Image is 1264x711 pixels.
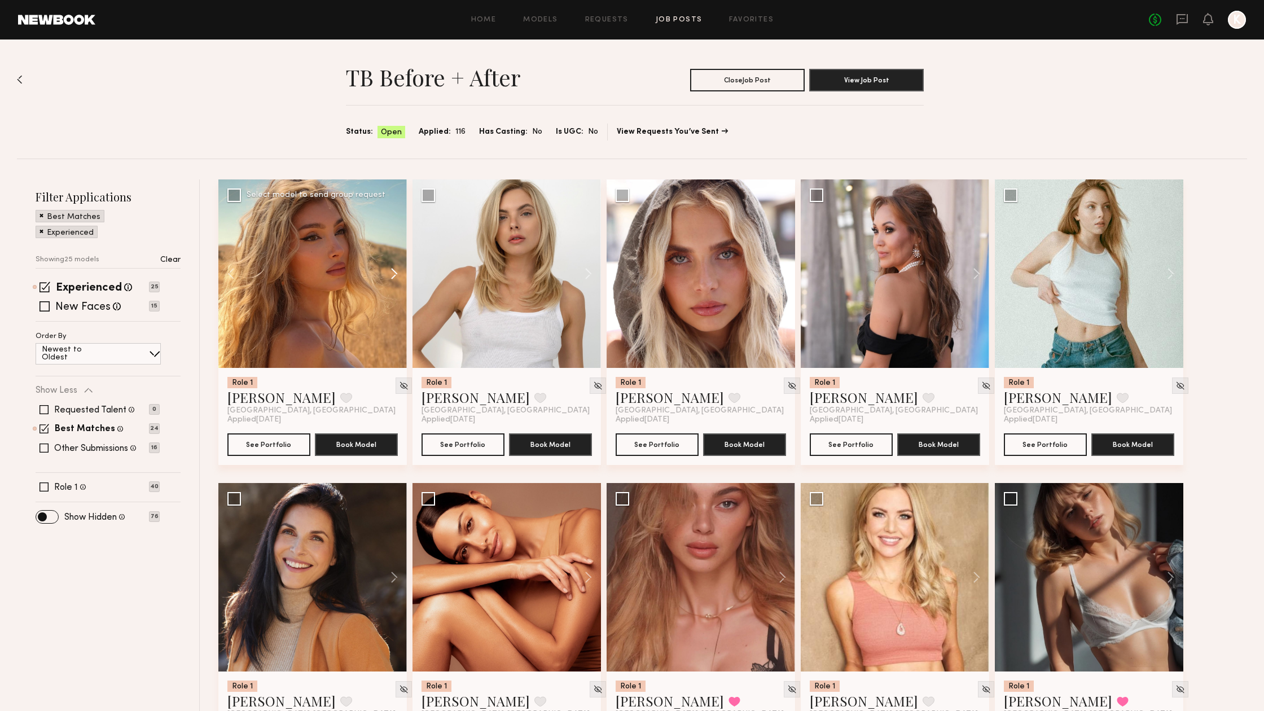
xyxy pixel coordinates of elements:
a: [PERSON_NAME] [1004,388,1112,406]
div: Role 1 [422,377,451,388]
span: Status: [346,126,373,138]
a: Home [471,16,497,24]
p: 40 [149,481,160,492]
span: Is UGC: [556,126,583,138]
p: 16 [149,442,160,453]
div: Applied [DATE] [422,415,592,424]
div: Role 1 [1004,377,1034,388]
img: Unhide Model [1175,381,1185,390]
h1: TB Before + After [346,63,520,91]
p: Show Less [36,386,77,395]
a: Requests [585,16,629,24]
div: Role 1 [810,681,840,692]
button: Book Model [1091,433,1174,456]
div: Role 1 [616,681,646,692]
a: K [1228,11,1246,29]
p: 76 [149,511,160,522]
span: Has Casting: [479,126,528,138]
a: Favorites [729,16,774,24]
div: Applied [DATE] [1004,415,1174,424]
a: [PERSON_NAME] [227,388,336,406]
a: Book Model [315,439,398,449]
a: Models [523,16,558,24]
div: Role 1 [227,377,257,388]
button: View Job Post [809,69,924,91]
a: Job Posts [656,16,703,24]
button: See Portfolio [227,433,310,456]
label: Other Submissions [54,444,128,453]
button: Book Model [897,433,980,456]
p: Newest to Oldest [42,346,109,362]
button: See Portfolio [422,433,504,456]
h2: Filter Applications [36,189,181,204]
p: 0 [149,404,160,415]
span: 116 [455,126,466,138]
img: Unhide Model [593,684,603,694]
div: Role 1 [422,681,451,692]
img: Unhide Model [787,684,797,694]
span: Open [381,127,402,138]
span: No [588,126,598,138]
div: Role 1 [616,377,646,388]
span: [GEOGRAPHIC_DATA], [GEOGRAPHIC_DATA] [616,406,784,415]
label: Experienced [56,283,122,294]
a: [PERSON_NAME] [810,692,918,710]
a: [PERSON_NAME] [616,692,724,710]
a: [PERSON_NAME] [1004,692,1112,710]
a: [PERSON_NAME] [227,692,336,710]
a: Book Model [897,439,980,449]
img: Unhide Model [981,381,991,390]
div: Role 1 [227,681,257,692]
div: Applied [DATE] [616,415,786,424]
a: View Requests You’ve Sent [617,128,728,136]
p: Clear [160,256,181,264]
span: [GEOGRAPHIC_DATA], [GEOGRAPHIC_DATA] [810,406,978,415]
p: 15 [149,301,160,311]
button: Book Model [509,433,592,456]
div: Applied [DATE] [227,415,398,424]
button: CloseJob Post [690,69,805,91]
p: 24 [149,423,160,434]
a: [PERSON_NAME] [422,692,530,710]
img: Back to previous page [17,75,23,84]
span: [GEOGRAPHIC_DATA], [GEOGRAPHIC_DATA] [227,406,396,415]
img: Unhide Model [787,381,797,390]
a: [PERSON_NAME] [616,388,724,406]
label: Best Matches [55,425,115,434]
img: Unhide Model [1175,684,1185,694]
button: See Portfolio [1004,433,1087,456]
label: New Faces [55,302,111,313]
span: [GEOGRAPHIC_DATA], [GEOGRAPHIC_DATA] [1004,406,1172,415]
label: Show Hidden [64,513,117,522]
div: Applied [DATE] [810,415,980,424]
p: 25 [149,282,160,292]
a: Book Model [509,439,592,449]
p: Order By [36,333,67,340]
p: Best Matches [47,213,100,221]
button: Book Model [315,433,398,456]
p: Showing 25 models [36,256,99,264]
img: Unhide Model [593,381,603,390]
span: Applied: [419,126,451,138]
label: Requested Talent [54,406,126,415]
span: [GEOGRAPHIC_DATA], [GEOGRAPHIC_DATA] [422,406,590,415]
button: Book Model [703,433,786,456]
div: Role 1 [810,377,840,388]
div: Select model to send group request [247,191,385,199]
p: Experienced [47,229,94,237]
a: [PERSON_NAME] [422,388,530,406]
a: Book Model [703,439,786,449]
span: No [532,126,542,138]
div: Role 1 [1004,681,1034,692]
img: Unhide Model [399,684,409,694]
button: See Portfolio [616,433,699,456]
a: Book Model [1091,439,1174,449]
label: Role 1 [54,483,78,492]
button: See Portfolio [810,433,893,456]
